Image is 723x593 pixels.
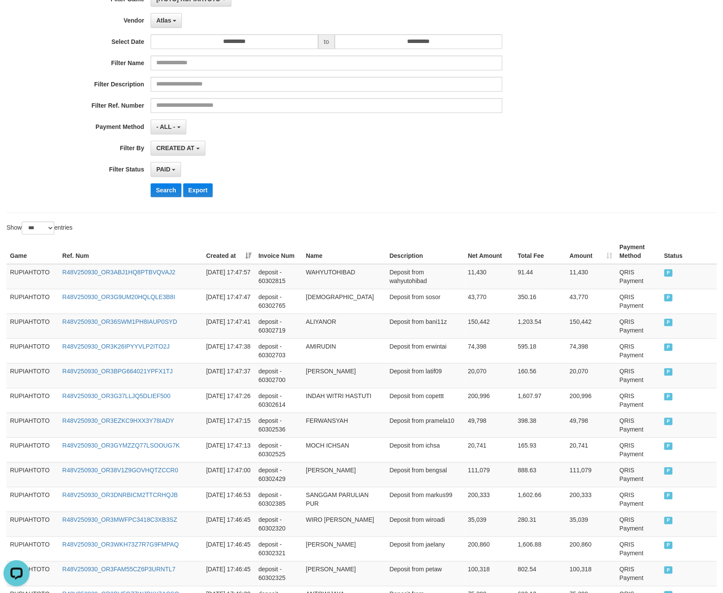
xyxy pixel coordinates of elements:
td: 74,398 [566,338,616,363]
th: Amount: activate to sort column ascending [566,239,616,264]
td: WIRO [PERSON_NAME] [302,511,386,536]
td: [DATE] 17:47:13 [203,437,255,462]
td: 1,203.54 [514,313,566,338]
td: [DATE] 17:47:47 [203,289,255,313]
td: Deposit from pramela10 [386,412,464,437]
td: 35,039 [464,511,514,536]
span: PAID [156,166,170,173]
th: Created at: activate to sort column ascending [203,239,255,264]
td: [DATE] 17:47:38 [203,338,255,363]
th: Payment Method [616,239,661,264]
a: R48V250930_OR3MWFPC3418C3XB3SZ [62,516,177,523]
a: R48V250930_OR36SWM1PH8IAUP0SYD [62,318,177,325]
span: CREATED AT [156,145,194,152]
span: Atlas [156,17,171,24]
td: RUPIAHTOTO [7,264,59,289]
td: Deposit from wiroadi [386,511,464,536]
td: [DATE] 17:47:15 [203,412,255,437]
td: 200,860 [464,536,514,561]
td: 20,741 [566,437,616,462]
button: Search [151,183,181,197]
td: [DATE] 17:47:57 [203,264,255,289]
span: PAID [664,566,673,573]
td: FERWANSYAH [302,412,386,437]
button: PAID [151,162,181,177]
td: 802.54 [514,561,566,586]
td: [DATE] 17:47:37 [203,363,255,388]
th: Invoice Num [255,239,302,264]
td: 49,798 [566,412,616,437]
td: [DATE] 17:46:45 [203,561,255,586]
td: QRIS Payment [616,561,661,586]
span: - ALL - [156,123,175,130]
td: 43,770 [464,289,514,313]
a: R48V250930_OR38V1Z9GOVHQTZCCR0 [62,467,178,474]
td: deposit - 60302765 [255,289,302,313]
td: 200,333 [464,487,514,511]
td: QRIS Payment [616,487,661,511]
td: Deposit from bani11z [386,313,464,338]
td: 91.44 [514,264,566,289]
td: 100,318 [566,561,616,586]
td: 150,442 [566,313,616,338]
td: deposit - 60302700 [255,363,302,388]
label: Show entries [7,221,72,234]
td: [DATE] 17:47:26 [203,388,255,412]
span: PAID [664,492,673,499]
td: Deposit from copettt [386,388,464,412]
td: [DATE] 17:46:53 [203,487,255,511]
td: [DEMOGRAPHIC_DATA] [302,289,386,313]
span: PAID [664,343,673,351]
td: [DATE] 17:46:45 [203,536,255,561]
td: SANGGAM PARULIAN PUR [302,487,386,511]
td: QRIS Payment [616,536,661,561]
td: RUPIAHTOTO [7,313,59,338]
button: Atlas [151,13,182,28]
td: 888.63 [514,462,566,487]
span: PAID [664,517,673,524]
td: 100,318 [464,561,514,586]
td: Deposit from erwintai [386,338,464,363]
td: 200,860 [566,536,616,561]
td: INDAH WITRI HASTUTI [302,388,386,412]
td: deposit - 60302325 [255,561,302,586]
a: R48V250930_OR3K26IPYYVLP2ITO2J [62,343,170,350]
td: 49,798 [464,412,514,437]
span: PAID [664,442,673,450]
td: deposit - 60302719 [255,313,302,338]
td: RUPIAHTOTO [7,412,59,437]
td: Deposit from wahyutohibad [386,264,464,289]
td: 35,039 [566,511,616,536]
td: RUPIAHTOTO [7,487,59,511]
td: deposit - 60302321 [255,536,302,561]
td: [DATE] 17:47:00 [203,462,255,487]
th: Ref. Num [59,239,203,264]
a: R48V250930_OR3G37LLJQ5DLIEF500 [62,392,171,399]
td: [DATE] 17:47:41 [203,313,255,338]
a: R48V250930_OR3WKH73Z7R7G9FMPAQ [62,541,179,548]
td: RUPIAHTOTO [7,536,59,561]
span: PAID [664,418,673,425]
td: RUPIAHTOTO [7,338,59,363]
td: deposit - 60302815 [255,264,302,289]
span: PAID [664,319,673,326]
th: Total Fee [514,239,566,264]
td: 165.93 [514,437,566,462]
span: PAID [664,368,673,376]
td: Deposit from sosor [386,289,464,313]
span: PAID [664,269,673,277]
td: RUPIAHTOTO [7,462,59,487]
td: AMIRUDIN [302,338,386,363]
td: RUPIAHTOTO [7,363,59,388]
td: 111,079 [566,462,616,487]
th: Game [7,239,59,264]
td: QRIS Payment [616,511,661,536]
td: 200,996 [464,388,514,412]
td: deposit - 60302614 [255,388,302,412]
td: [PERSON_NAME] [302,561,386,586]
td: deposit - 60302525 [255,437,302,462]
td: 350.16 [514,289,566,313]
td: RUPIAHTOTO [7,289,59,313]
td: Deposit from ichsa [386,437,464,462]
td: 1,607.97 [514,388,566,412]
